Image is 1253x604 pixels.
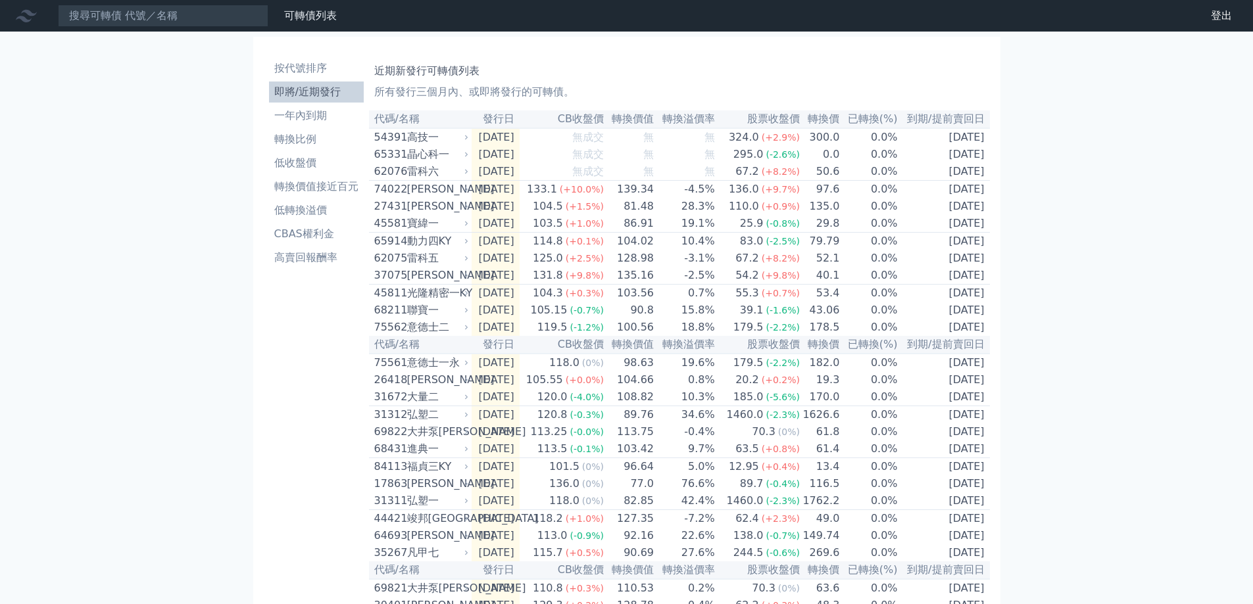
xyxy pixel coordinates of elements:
td: 108.82 [604,388,654,406]
td: [DATE] [898,458,990,476]
td: -3.1% [654,250,716,267]
td: [DATE] [898,510,990,528]
td: 0.0% [840,406,898,424]
td: [DATE] [472,198,520,215]
td: 49.0 [800,510,840,528]
td: [DATE] [898,198,990,215]
div: 25.9 [737,216,766,231]
div: 雷科五 [407,250,466,266]
div: 高技一 [407,129,466,145]
th: 到期/提前賣回日 [898,110,990,128]
td: [DATE] [472,128,520,146]
div: 62075 [374,250,404,266]
td: -2.5% [654,267,716,285]
td: 15.8% [654,302,716,319]
li: 低轉換溢價 [269,202,364,218]
td: [DATE] [898,423,990,440]
td: 116.5 [800,475,840,492]
span: (-2.2%) [766,358,800,368]
td: 0.8% [654,371,716,388]
div: 68211 [374,302,404,318]
td: 127.35 [604,510,654,528]
span: (+10.0%) [560,184,604,195]
span: (+9.7%) [762,184,800,195]
span: (+0.1%) [566,236,604,246]
td: 0.0% [840,510,898,528]
span: (0%) [582,461,604,472]
div: 101.5 [547,459,582,475]
td: 103.56 [604,285,654,302]
span: (+0.9%) [762,201,800,212]
td: [DATE] [472,181,520,198]
td: 178.5 [800,319,840,336]
li: 按代號排序 [269,60,364,76]
td: 139.34 [604,181,654,198]
div: 179.5 [731,319,766,335]
td: [DATE] [472,475,520,492]
div: 動力四KY [407,233,466,249]
td: 0.0% [840,163,898,181]
span: 無 [643,148,654,160]
div: 125.0 [530,250,566,266]
span: (+1.0%) [566,218,604,229]
td: [DATE] [898,233,990,250]
td: 97.6 [800,181,840,198]
p: 所有發行三個月內、或即將發行的可轉債。 [374,84,985,100]
div: 大井泵[PERSON_NAME] [407,424,466,440]
td: [DATE] [898,319,990,336]
td: 0.0% [840,319,898,336]
span: (-2.3%) [766,409,800,420]
td: 79.79 [800,233,840,250]
div: [PERSON_NAME] [407,476,466,492]
td: [DATE] [898,475,990,492]
div: [PERSON_NAME] [407,372,466,388]
th: 轉換溢價率 [654,336,716,354]
td: [DATE] [472,388,520,406]
div: 83.0 [737,233,766,249]
div: 136.0 [547,476,582,492]
td: [DATE] [472,510,520,528]
td: [DATE] [472,285,520,302]
td: [DATE] [472,406,520,424]
div: 75562 [374,319,404,335]
div: 119.5 [535,319,570,335]
td: [DATE] [898,128,990,146]
th: 股票收盤價 [716,336,800,354]
span: (+2.5%) [566,253,604,264]
div: 105.15 [528,302,570,318]
td: 10.3% [654,388,716,406]
div: 74022 [374,181,404,197]
a: 一年內到期 [269,105,364,126]
th: 已轉換(%) [840,110,898,128]
span: (+2.9%) [762,132,800,143]
td: 19.3 [800,371,840,388]
span: 無 [643,131,654,143]
td: 89.76 [604,406,654,424]
div: 31311 [374,493,404,509]
td: 10.4% [654,233,716,250]
div: 185.0 [731,389,766,405]
div: 17863 [374,476,404,492]
td: [DATE] [898,302,990,319]
div: 1460.0 [724,407,766,423]
span: (0%) [582,496,604,506]
div: 133.1 [524,181,560,197]
td: [DATE] [898,285,990,302]
div: 意德士二 [407,319,466,335]
td: 61.8 [800,423,840,440]
td: [DATE] [472,267,520,285]
td: 53.4 [800,285,840,302]
div: 進典一 [407,441,466,457]
td: 28.3% [654,198,716,215]
td: 5.0% [654,458,716,476]
span: (-1.6%) [766,305,800,315]
a: 轉換比例 [269,129,364,150]
div: 45581 [374,216,404,231]
a: 按代號排序 [269,58,364,79]
div: 55.3 [733,285,762,301]
div: 136.0 [726,181,762,197]
div: 118.2 [530,511,566,526]
td: [DATE] [472,146,520,163]
td: 50.6 [800,163,840,181]
td: 135.16 [604,267,654,285]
